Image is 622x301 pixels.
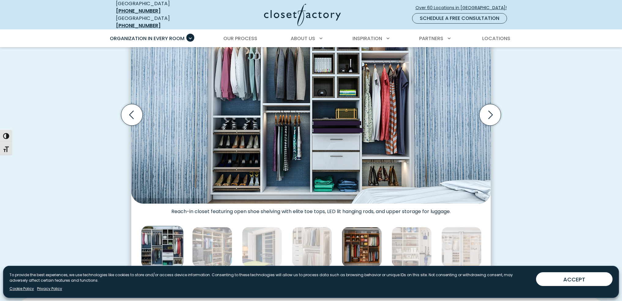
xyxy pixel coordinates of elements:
[291,35,315,42] span: About Us
[441,227,482,267] img: Double hanging, open shelves, and angled shoe racks bring structure to this symmetrical reach-in ...
[119,102,145,128] button: Previous slide
[106,30,517,47] nav: Primary Menu
[419,35,443,42] span: Partners
[192,227,232,267] img: Children's clothing in reach-in closet featuring pull-out tie rack, dual level hanging rods, uppe...
[264,4,341,26] img: Closet Factory Logo
[477,102,503,128] button: Next slide
[131,204,491,215] figcaption: Reach-in closet featuring open shoe shelving with elite toe tops, LED lit hanging rods, and upper...
[536,272,613,286] button: ACCEPT
[292,227,332,267] img: Reach-in closet with elegant white wood cabinetry, LED lighting, and pull-out shoe storage and do...
[9,286,34,292] a: Cookie Policy
[352,35,382,42] span: Inspiration
[223,35,257,42] span: Our Process
[242,227,282,267] img: Reach-in closet with pull out wire baskets and dual hanging rods.
[116,15,205,29] div: [GEOGRAPHIC_DATA]
[141,226,184,268] img: Reach-in closet featuring open shoe shelving with elite toe tops, LED lit hanging rods, and upper...
[131,15,491,204] img: Reach-in closet featuring open shoe shelving with elite toe tops, LED lit hanging rods, and upper...
[412,13,507,24] a: Schedule a Free Consultation
[110,35,184,42] span: Organization in Every Room
[342,227,382,267] img: Reach-in closet with open shoe shelving, fabric organizers, purse storage
[482,35,510,42] span: Locations
[392,227,432,267] img: Organized linen and utility closet featuring rolled towels, labeled baskets, and mounted cleaning...
[116,22,161,29] a: [PHONE_NUMBER]
[37,286,62,292] a: Privacy Policy
[116,7,161,14] a: [PHONE_NUMBER]
[415,2,512,13] a: Over 60 Locations in [GEOGRAPHIC_DATA]!
[415,5,512,11] span: Over 60 Locations in [GEOGRAPHIC_DATA]!
[9,272,531,283] p: To provide the best experiences, we use technologies like cookies to store and/or access device i...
